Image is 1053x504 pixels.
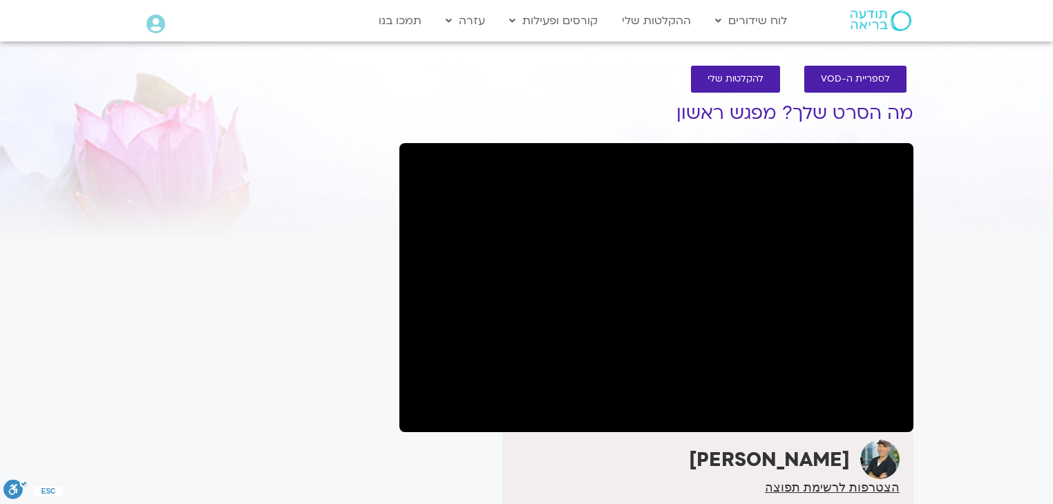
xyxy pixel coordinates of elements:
[851,10,911,31] img: תודעה בריאה
[804,66,907,93] a: לספריית ה-VOD
[399,103,913,124] h1: מה הסרט שלך? מפגש ראשון
[372,8,428,34] a: תמכו בנו
[708,8,794,34] a: לוח שידורים
[765,481,900,494] a: הצטרפות לרשימת תפוצה
[615,8,698,34] a: ההקלטות שלי
[689,447,850,473] strong: [PERSON_NAME]
[691,66,780,93] a: להקלטות שלי
[860,440,900,479] img: ג'יוואן ארי בוסתן
[821,74,890,84] span: לספריית ה-VOD
[439,8,492,34] a: עזרה
[708,74,763,84] span: להקלטות שלי
[502,8,605,34] a: קורסים ופעילות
